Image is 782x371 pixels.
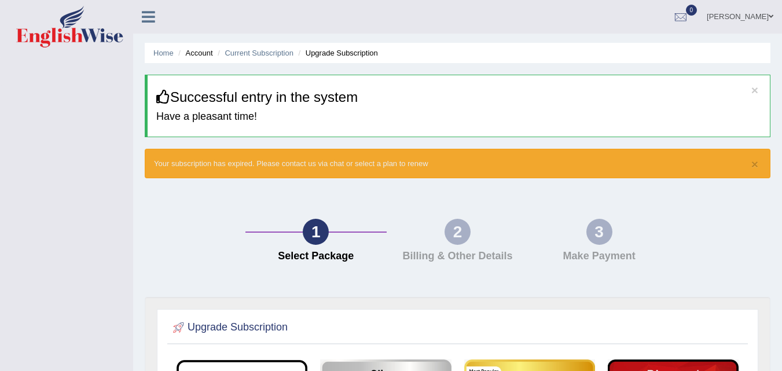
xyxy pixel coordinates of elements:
div: 1 [303,219,329,245]
button: × [751,84,758,96]
div: Your subscription has expired. Please contact us via chat or select a plan to renew [145,149,770,178]
li: Account [175,47,212,58]
button: × [751,158,758,170]
h4: Billing & Other Details [392,251,523,262]
h4: Have a pleasant time! [156,111,761,123]
div: 2 [445,219,471,245]
li: Upgrade Subscription [296,47,378,58]
h4: Select Package [251,251,381,262]
a: Current Subscription [225,49,293,57]
h4: Make Payment [534,251,664,262]
h2: Upgrade Subscription [170,319,288,336]
span: 0 [686,5,697,16]
div: 3 [586,219,612,245]
h3: Successful entry in the system [156,90,761,105]
a: Home [153,49,174,57]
